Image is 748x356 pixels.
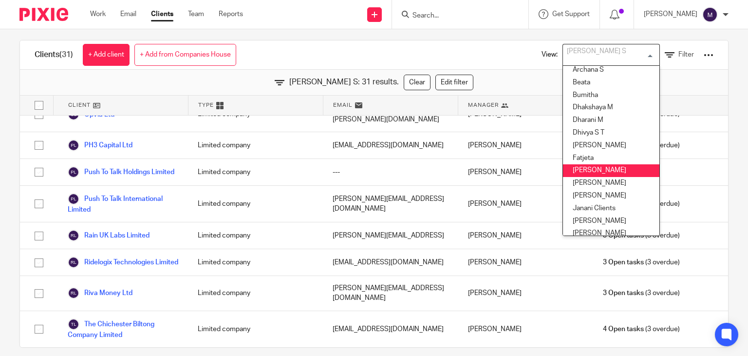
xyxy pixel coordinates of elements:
h1: Clients [35,50,73,60]
div: [PERSON_NAME] [458,159,593,185]
span: 3 Open tasks [603,288,644,298]
span: Email [333,101,353,109]
li: [PERSON_NAME] [563,164,659,177]
div: [PERSON_NAME][EMAIL_ADDRESS] [323,222,458,249]
div: Limited company [188,311,323,347]
span: [PERSON_NAME] S: 31 results. [289,77,399,88]
li: [PERSON_NAME] [563,177,659,190]
li: Beata [563,77,659,89]
li: [PERSON_NAME] [563,227,659,240]
img: svg%3E [68,257,79,268]
img: svg%3E [702,7,718,22]
div: Search for option [562,44,660,66]
a: + Add from Companies House [134,44,236,66]
a: Reports [219,9,243,19]
span: (3 overdue) [603,257,680,267]
span: Manager [468,101,499,109]
li: Dhivya S T [563,127,659,139]
div: [PERSON_NAME] [458,311,593,347]
span: Client [68,101,91,109]
a: Work [90,9,106,19]
div: [PERSON_NAME] [458,132,593,158]
span: 3 Open tasks [603,257,644,267]
a: Clients [151,9,173,19]
div: [EMAIL_ADDRESS][DOMAIN_NAME] [323,132,458,158]
span: 4 Open tasks [603,324,644,334]
span: Type [198,101,214,109]
img: svg%3E [68,230,79,241]
a: Push To Talk Holdings Limited [68,166,174,178]
div: [EMAIL_ADDRESS][DOMAIN_NAME] [323,249,458,276]
a: PH3 Capital Ltd [68,139,132,151]
li: Dharani M [563,114,659,127]
span: (3 overdue) [603,288,680,298]
li: Janani Clients [563,202,659,215]
span: (31) [59,51,73,59]
div: [PERSON_NAME] [458,222,593,249]
p: [PERSON_NAME] [644,9,697,19]
li: Dhakshaya M [563,101,659,114]
img: svg%3E [68,139,79,151]
a: Email [120,9,136,19]
img: svg%3E [68,166,79,178]
img: svg%3E [68,193,79,205]
img: Pixie [19,8,68,21]
div: Limited company [188,159,323,185]
a: The Chichester Biltong Company Limited [68,318,178,340]
li: [PERSON_NAME] [563,190,659,202]
a: Ridelogix Technologies Limited [68,257,178,268]
a: Clear [404,75,430,90]
a: Team [188,9,204,19]
div: Limited company [188,249,323,276]
a: Rain UK Labs Limited [68,230,150,241]
div: [PERSON_NAME] [458,186,593,222]
input: Search for option [564,46,654,63]
div: View: [527,40,713,69]
li: Bumitha [563,89,659,102]
input: Search [411,12,499,20]
a: Push To Talk International Limited [68,193,178,215]
div: [PERSON_NAME] [458,249,593,276]
img: svg%3E [68,318,79,330]
span: Filter [678,51,694,58]
li: Fatjeta [563,152,659,165]
div: --- [323,159,458,185]
div: [PERSON_NAME] [458,276,593,311]
div: [EMAIL_ADDRESS][DOMAIN_NAME] [323,311,458,347]
img: svg%3E [68,287,79,299]
li: Archana S [563,64,659,77]
a: Riva Money Ltd [68,287,132,299]
li: [PERSON_NAME] [563,139,659,152]
div: Limited company [188,186,323,222]
div: [PERSON_NAME][EMAIL_ADDRESS][DOMAIN_NAME] [323,276,458,311]
span: Get Support [552,11,590,18]
div: Limited company [188,222,323,249]
a: + Add client [83,44,130,66]
div: Limited company [188,276,323,311]
div: Limited company [188,132,323,158]
a: Edit filter [435,75,473,90]
div: [PERSON_NAME][EMAIL_ADDRESS][DOMAIN_NAME] [323,186,458,222]
li: [PERSON_NAME] [563,215,659,228]
span: (3 overdue) [603,324,680,334]
input: Select all [30,96,48,115]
